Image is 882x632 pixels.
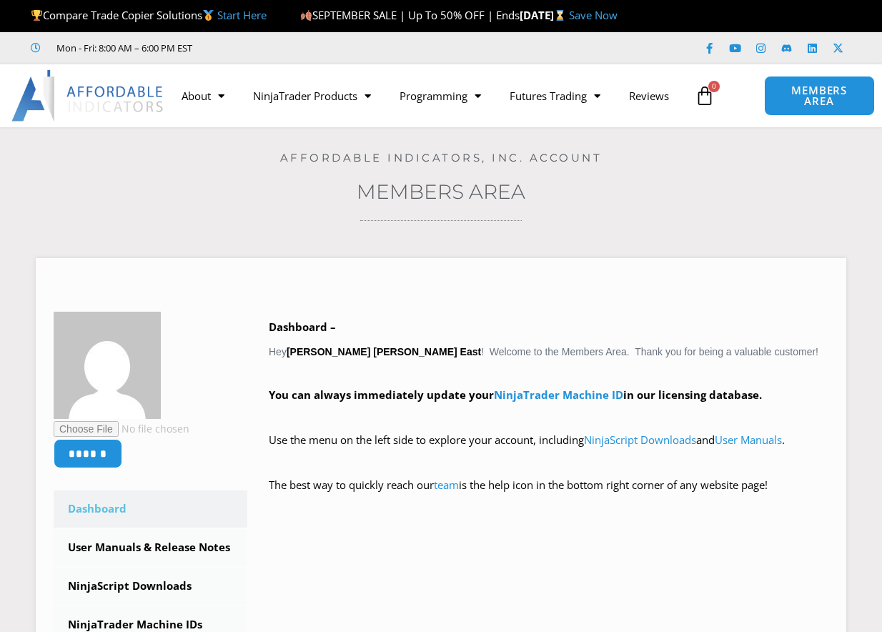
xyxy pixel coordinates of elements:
a: Save Now [569,8,618,22]
a: Reviews [615,79,683,112]
a: NinjaScript Downloads [54,568,247,605]
nav: Menu [167,79,688,112]
a: NinjaTrader Machine ID [494,387,623,402]
a: About [167,79,239,112]
a: team [434,478,459,492]
div: Hey ! Welcome to the Members Area. Thank you for being a valuable customer! [269,317,828,515]
img: LogoAI | Affordable Indicators – NinjaTrader [11,70,165,122]
b: Dashboard – [269,320,336,334]
span: 0 [708,81,720,92]
img: 🥇 [203,10,214,21]
a: User Manuals [715,433,782,447]
a: Affordable Indicators, Inc. Account [280,151,603,164]
p: The best way to quickly reach our is the help icon in the bottom right corner of any website page! [269,475,828,515]
a: Members Area [357,179,525,204]
img: d3a9283cb67e4051cba5e214917a53461f73f8f631ee358c4a0b8dcae241192e [54,312,161,419]
img: ⌛ [555,10,565,21]
span: SEPTEMBER SALE | Up To 50% OFF | Ends [300,8,520,22]
iframe: Customer reviews powered by Trustpilot [212,41,427,55]
strong: [PERSON_NAME] [PERSON_NAME] East [287,346,481,357]
p: Use the menu on the left side to explore your account, including and . [269,430,828,470]
strong: [DATE] [520,8,569,22]
strong: You can always immediately update your in our licensing database. [269,387,762,402]
a: NinjaTrader Products [239,79,385,112]
a: Dashboard [54,490,247,528]
a: MEMBERS AREA [764,76,875,116]
a: User Manuals & Release Notes [54,529,247,566]
img: 🏆 [31,10,42,21]
a: Futures Trading [495,79,615,112]
img: 🍂 [301,10,312,21]
a: 0 [673,75,736,117]
span: Mon - Fri: 8:00 AM – 6:00 PM EST [53,39,192,56]
a: Programming [385,79,495,112]
a: Start Here [217,8,267,22]
span: Compare Trade Copier Solutions [31,8,267,22]
span: MEMBERS AREA [779,85,860,107]
a: NinjaScript Downloads [584,433,696,447]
